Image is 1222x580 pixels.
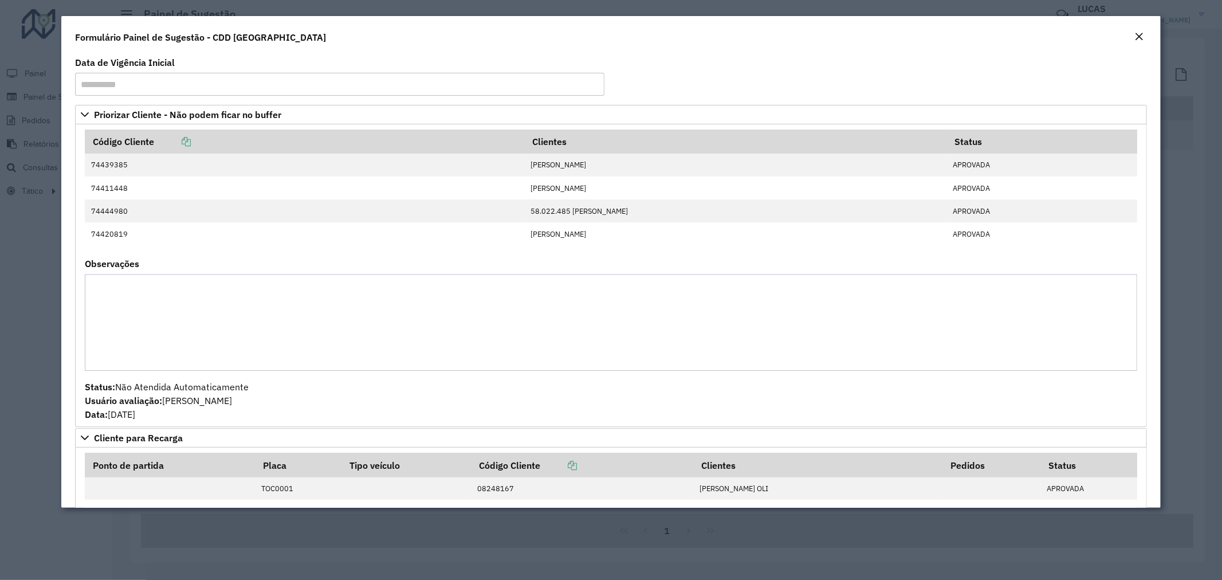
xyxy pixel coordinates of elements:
button: Close [1131,30,1147,45]
a: Copiar [154,136,191,147]
th: Clientes [525,130,947,154]
td: APROVADA [947,154,1137,177]
td: 74420819 [85,222,525,245]
th: Tipo veículo [341,453,471,477]
strong: Data: [85,409,108,420]
td: DISTR PARADISO [694,500,943,523]
td: [PERSON_NAME] [525,177,947,199]
td: APROVADA [947,199,1137,222]
th: Status [1040,453,1137,477]
td: [PERSON_NAME] OLI [694,477,943,500]
td: TOC0001 [256,477,342,500]
td: [PERSON_NAME] [525,154,947,177]
th: Clientes [694,453,943,477]
strong: Usuário avaliação: [85,395,162,406]
td: 74439385 [85,154,525,177]
th: Ponto de partida [85,453,255,477]
td: [PERSON_NAME] [525,222,947,245]
th: Código Cliente [85,130,525,154]
td: APROVADA [1040,500,1137,523]
label: Observações [85,257,139,271]
td: 74444980 [85,199,525,222]
td: 08248167 [471,477,693,500]
td: 08244197 [471,500,693,523]
em: Fechar [1134,32,1144,41]
th: Código Cliente [471,453,693,477]
td: 74411448 [85,177,525,199]
div: Priorizar Cliente - Não podem ficar no buffer [75,124,1148,427]
a: Cliente para Recarga [75,428,1148,448]
td: TRU0001 [256,500,342,523]
th: Pedidos [942,453,1040,477]
td: APROVADA [1040,477,1137,500]
a: Priorizar Cliente - Não podem ficar no buffer [75,105,1148,124]
h4: Formulário Painel de Sugestão - CDD [GEOGRAPHIC_DATA] [75,30,326,44]
span: Não Atendida Automaticamente [PERSON_NAME] [DATE] [85,381,249,420]
strong: Status: [85,381,115,393]
td: APROVADA [947,222,1137,245]
th: Placa [256,453,342,477]
td: APROVADA [947,177,1137,199]
span: Cliente para Recarga [94,433,183,442]
a: Copiar [540,460,577,471]
td: 58.022.485 [PERSON_NAME] [525,199,947,222]
label: Data de Vigência Inicial [75,56,175,69]
th: Status [947,130,1137,154]
span: Priorizar Cliente - Não podem ficar no buffer [94,110,281,119]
